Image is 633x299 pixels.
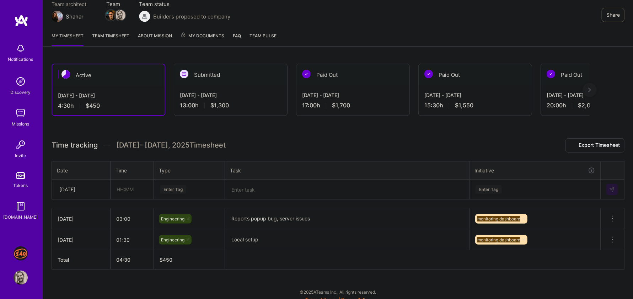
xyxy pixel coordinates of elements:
span: [DATE] - [DATE] , 2025 Timesheet [116,141,226,150]
span: Team Pulse [250,33,277,38]
div: Enter Tag [476,184,502,195]
span: Engineering [161,237,184,242]
span: Share [606,11,620,18]
button: Share [602,8,624,22]
i: icon Download [570,142,576,149]
img: discovery [14,74,28,89]
i: icon Chevron [98,188,102,191]
div: 13:00 h [180,102,281,109]
img: teamwork [14,106,28,120]
span: Engineering [161,216,184,221]
img: Paid Out [302,70,311,78]
span: My Documents [181,32,224,40]
img: Invite [14,138,28,152]
textarea: Reports popup bug, server issues [226,209,468,229]
span: monitoring dashboard [477,237,520,242]
div: [DATE] [58,215,104,223]
img: Builders proposed to company [139,11,150,22]
img: Team Member Avatar [115,10,125,21]
a: Team Member Avatar [116,9,125,21]
a: Team Member Avatar [106,9,116,21]
span: monitoring dashboard [477,216,520,221]
th: Type [154,161,225,180]
div: Enter Tag [160,184,186,195]
span: Team status [139,0,230,8]
div: 4:30 h [58,102,159,110]
a: About Mission [138,32,172,46]
div: [DOMAIN_NAME] [4,213,38,221]
div: [DATE] - [DATE] [58,92,159,99]
div: Shahar [66,13,84,20]
div: Paid Out [296,64,409,86]
img: logo [14,14,28,27]
th: Task [225,161,470,180]
div: [DATE] - [DATE] [424,91,526,99]
div: Discovery [11,89,31,96]
input: HH:MM [111,180,153,199]
div: Tokens [14,182,28,189]
div: Paid Out [419,64,532,86]
img: J: 240 Tutoring - Jobs Section Redesign [14,246,28,261]
img: Paid Out [424,70,433,78]
a: User Avatar [12,271,29,285]
th: Date [52,161,111,180]
div: Notifications [8,55,33,63]
a: My Documents [181,32,224,46]
img: Team Member Avatar [106,10,116,21]
i: icon Mail [86,14,92,19]
img: Submitted [180,70,188,78]
span: $2,000 [578,102,597,109]
button: Export Timesheet [565,138,624,153]
div: [DATE] - [DATE] [180,91,281,99]
div: Missions [12,120,29,128]
div: [DATE] - [DATE] [302,91,404,99]
div: Submitted [174,64,287,86]
span: $ 450 [160,257,172,263]
div: 17:00 h [302,102,404,109]
input: HH:MM [111,209,154,228]
div: Time [116,167,149,174]
img: Paid Out [547,70,555,78]
span: $450 [86,102,100,110]
span: Team [106,0,125,8]
textarea: Local setup [226,230,468,250]
span: Team architect [52,0,92,8]
div: [DATE] [58,236,104,244]
th: Total [52,250,111,269]
img: tokens [16,172,25,179]
div: [DATE] [59,186,75,193]
span: $1,550 [455,102,473,109]
img: bell [14,41,28,55]
div: 15:30 h [424,102,526,109]
a: Team timesheet [92,32,129,46]
a: My timesheet [52,32,84,46]
img: guide book [14,199,28,213]
span: Builders proposed to company [153,13,230,20]
div: Initiative [474,166,595,175]
input: HH:MM [111,230,154,249]
img: right [588,87,591,92]
th: 04:30 [111,250,154,269]
img: Submit [609,187,615,192]
img: Team Architect [52,11,63,22]
a: FAQ [233,32,241,46]
span: $1,700 [332,102,350,109]
img: User Avatar [14,271,28,285]
a: Team Pulse [250,32,277,46]
span: $1,300 [210,102,229,109]
img: Active [61,70,70,79]
span: Time tracking [52,141,98,150]
a: J: 240 Tutoring - Jobs Section Redesign [12,246,29,261]
div: Invite [15,152,26,159]
div: Active [52,64,165,86]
